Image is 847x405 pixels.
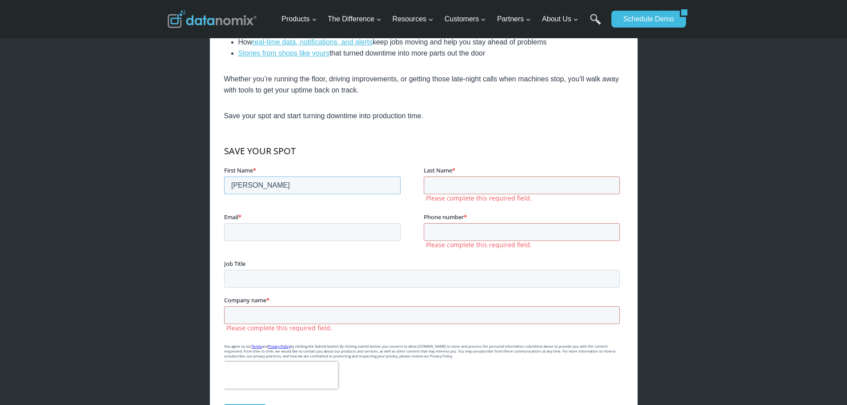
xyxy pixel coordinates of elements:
[238,49,329,57] a: Stories from shops like yours
[611,11,680,28] a: Schedule Demo
[278,5,607,34] nav: Primary Navigation
[224,110,623,122] p: Save your spot and start turning downtime into production time.
[281,13,317,25] span: Products
[393,13,434,25] span: Resources
[168,10,257,28] img: Datanomix
[224,73,623,96] p: Whether you’re running the floor, driving improvements, or getting those late-night calls when ma...
[542,13,578,25] span: About Us
[238,48,623,59] li: that turned downtime into more parts out the door
[497,13,531,25] span: Partners
[328,13,381,25] span: The Difference
[445,13,486,25] span: Customers
[590,14,601,34] a: Search
[238,36,623,48] li: How keep jobs moving and help you stay ahead of problems
[253,38,373,46] a: real-time data, notifications, and alerts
